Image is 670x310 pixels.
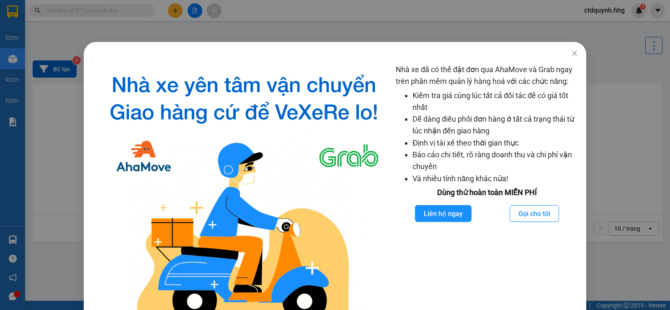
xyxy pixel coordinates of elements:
button: Liên hệ ngay [415,205,472,222]
span: close [571,50,578,57]
div: Dùng thử hoàn toàn MIỄN PHÍ [396,187,578,198]
button: Close [563,42,586,65]
span: Gọi cho tôi [518,208,550,219]
li: Kiểm tra giá cùng lúc tất cả đối tác để có giá tốt nhất [412,90,578,114]
button: Gọi cho tôi [510,205,559,222]
li: Định vị tài xế theo thời gian thực [412,137,578,149]
li: Dễ dàng điều phối đơn hàng ở tất cả trạng thái từ lúc nhận đến giao hàng [412,113,578,137]
li: Báo cáo chi tiết, rõ ràng doanh thu và chi phí vận chuyển [412,149,578,173]
li: Và nhiều tính năng khác nữa! [412,173,578,185]
span: Liên hệ ngay [424,208,463,219]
